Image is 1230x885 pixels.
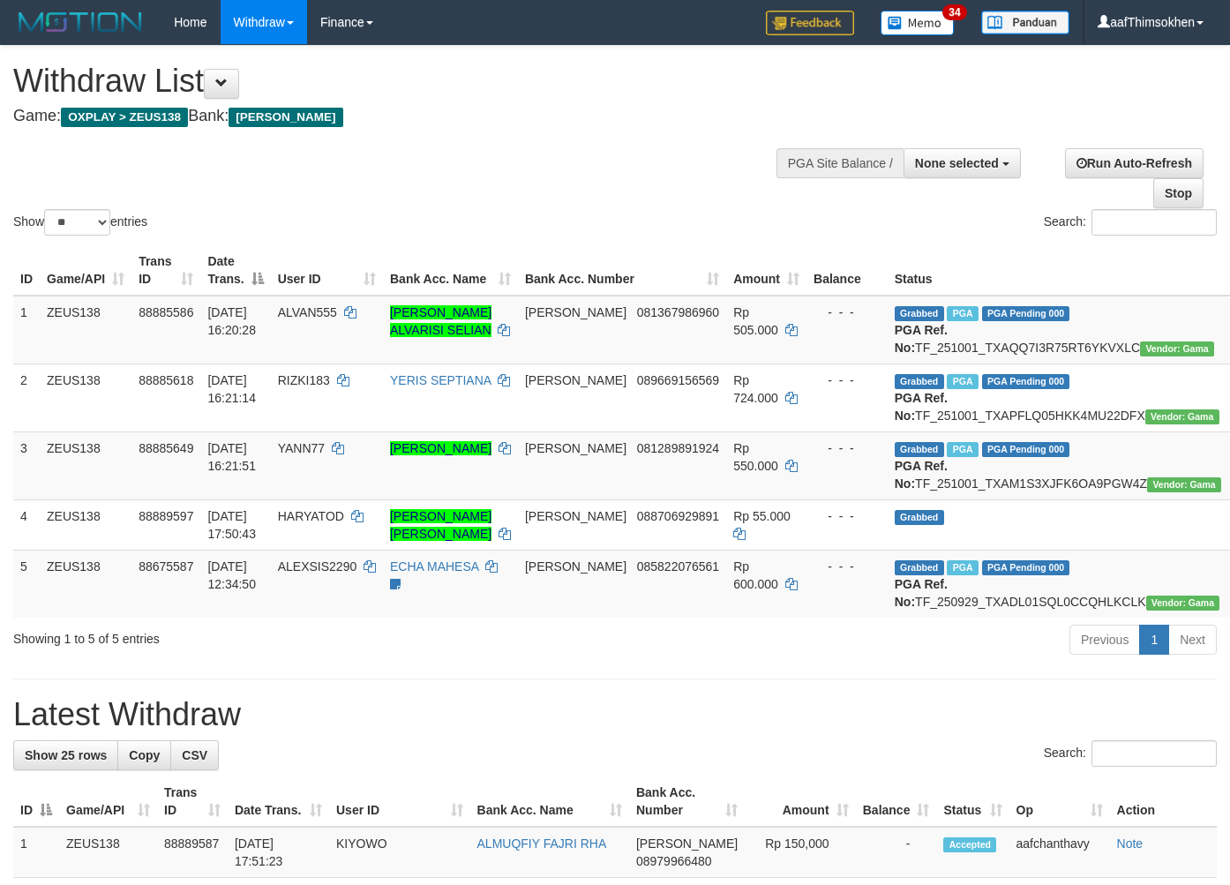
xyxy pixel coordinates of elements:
[888,296,1228,364] td: TF_251001_TXAQQ7I3R75RT6YKVXLC
[1153,178,1204,208] a: Stop
[888,245,1228,296] th: Status
[745,776,855,827] th: Amount: activate to sort column ascending
[947,442,978,457] span: Marked by aafanarl
[13,740,118,770] a: Show 25 rows
[637,559,719,574] span: Copy 085822076561 to clipboard
[525,305,626,319] span: [PERSON_NAME]
[936,776,1009,827] th: Status: activate to sort column ascending
[856,776,937,827] th: Balance: activate to sort column ascending
[40,499,131,550] td: ZEUS138
[13,827,59,878] td: 1
[895,577,948,609] b: PGA Ref. No:
[895,323,948,355] b: PGA Ref. No:
[61,108,188,127] span: OXPLAY > ZEUS138
[139,509,193,523] span: 88889597
[726,245,806,296] th: Amount: activate to sort column ascending
[139,305,193,319] span: 88885586
[518,245,726,296] th: Bank Acc. Number: activate to sort column ascending
[40,364,131,431] td: ZEUS138
[636,836,738,851] span: [PERSON_NAME]
[139,373,193,387] span: 88885618
[947,306,978,321] span: Marked by aafanarl
[637,509,719,523] span: Copy 088706929891 to clipboard
[1091,209,1217,236] input: Search:
[278,373,330,387] span: RIZKI183
[228,776,329,827] th: Date Trans.: activate to sort column ascending
[1065,148,1204,178] a: Run Auto-Refresh
[131,245,200,296] th: Trans ID: activate to sort column ascending
[895,510,944,525] span: Grabbed
[477,836,607,851] a: ALMUQFIY FAJRI RHA
[13,245,40,296] th: ID
[1091,740,1217,767] input: Search:
[13,623,499,648] div: Showing 1 to 5 of 5 entries
[1117,836,1144,851] a: Note
[766,11,854,35] img: Feedback.jpg
[207,509,256,541] span: [DATE] 17:50:43
[895,306,944,321] span: Grabbed
[278,441,325,455] span: YANN77
[390,559,478,574] a: ECHA MAHESA
[982,306,1070,321] span: PGA Pending
[806,245,888,296] th: Balance
[13,550,40,618] td: 5
[207,441,256,473] span: [DATE] 16:21:51
[814,439,881,457] div: - - -
[895,374,944,389] span: Grabbed
[1168,625,1217,655] a: Next
[40,296,131,364] td: ZEUS138
[139,441,193,455] span: 88885649
[390,373,491,387] a: YERIS SEPTIANA
[1009,827,1110,878] td: aafchanthavy
[40,431,131,499] td: ZEUS138
[981,11,1069,34] img: panduan.png
[200,245,270,296] th: Date Trans.: activate to sort column descending
[1140,341,1214,356] span: Vendor URL: https://trx31.1velocity.biz
[278,509,344,523] span: HARYATOD
[1147,477,1221,492] span: Vendor URL: https://trx31.1velocity.biz
[13,697,1217,732] h1: Latest Withdraw
[329,827,470,878] td: KIYOWO
[888,550,1228,618] td: TF_250929_TXADL01SQL0CCQHLKCLK
[733,373,778,405] span: Rp 724.000
[13,364,40,431] td: 2
[139,559,193,574] span: 88675587
[44,209,110,236] select: Showentries
[915,156,999,170] span: None selected
[1139,625,1169,655] a: 1
[390,441,491,455] a: [PERSON_NAME]
[278,305,337,319] span: ALVAN555
[745,827,855,878] td: Rp 150,000
[1009,776,1110,827] th: Op: activate to sort column ascending
[1069,625,1140,655] a: Previous
[228,827,329,878] td: [DATE] 17:51:23
[1044,209,1217,236] label: Search:
[814,371,881,389] div: - - -
[170,740,219,770] a: CSV
[329,776,470,827] th: User ID: activate to sort column ascending
[390,509,491,541] a: [PERSON_NAME] [PERSON_NAME]
[637,305,719,319] span: Copy 081367986960 to clipboard
[947,560,978,575] span: Marked by aafpengsreynich
[271,245,383,296] th: User ID: activate to sort column ascending
[207,559,256,591] span: [DATE] 12:34:50
[40,550,131,618] td: ZEUS138
[59,776,157,827] th: Game/API: activate to sort column ascending
[13,209,147,236] label: Show entries
[59,827,157,878] td: ZEUS138
[733,509,791,523] span: Rp 55.000
[13,108,802,125] h4: Game: Bank:
[13,64,802,99] h1: Withdraw List
[856,827,937,878] td: -
[637,441,719,455] span: Copy 081289891924 to clipboard
[943,837,996,852] span: Accepted
[117,740,171,770] a: Copy
[629,776,745,827] th: Bank Acc. Number: activate to sort column ascending
[1110,776,1217,827] th: Action
[888,364,1228,431] td: TF_251001_TXAPFLQ05HKK4MU22DFX
[733,305,778,337] span: Rp 505.000
[13,296,40,364] td: 1
[40,245,131,296] th: Game/API: activate to sort column ascending
[636,854,712,868] span: Copy 08979966480 to clipboard
[637,373,719,387] span: Copy 089669156569 to clipboard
